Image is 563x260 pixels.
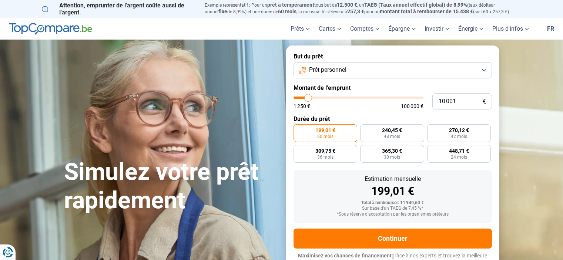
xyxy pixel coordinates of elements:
[278,9,296,14] span: 60 mois
[294,115,492,122] label: Durée du prêt
[384,18,420,40] a: Épargne
[449,128,469,133] span: 270,12 €
[317,155,334,159] span: 36 mois
[294,84,492,91] label: Montant de l'emprunt
[384,155,400,159] span: 30 mois
[299,212,486,217] div: *Sous réserve d'acceptation par les organismes prêteurs
[384,134,400,139] span: 48 mois
[314,18,346,40] a: Cartes
[309,66,346,74] span: Prêt personnel
[294,229,492,249] button: Continuer
[42,2,196,16] p: Attention, emprunter de l'argent coûte aussi de l'argent.
[317,134,334,139] span: 60 mois
[543,18,559,40] a: fr
[364,2,467,8] span: TAEG (Taux annuel effectif global) de 8,99%
[454,18,488,40] a: Énergie
[488,18,533,40] a: Plus d'infos
[337,2,357,8] span: 12.500 €
[64,158,277,215] h1: Simulez votre prêt rapidement
[294,53,492,60] label: But du prêt
[451,134,467,139] span: 42 mois
[286,18,314,40] a: Prêts
[401,104,423,109] span: 100 000 €
[483,98,486,105] span: €
[299,186,486,197] div: 199,01 €
[420,18,454,40] a: Investir
[218,9,227,14] span: fixe
[451,155,467,159] span: 24 mois
[299,176,486,182] div: Estimation mensuelle
[205,2,522,15] p: Exemple représentatif : Pour un tous but de , un (taux débiteur annuel de 8,99%) et une durée de ...
[298,253,392,259] span: Maximisez vos chances de financement
[267,2,314,8] span: prêt à tempérament
[9,23,92,35] img: TopCompare
[299,200,486,206] div: Total à rembourser: 11 940,60 €
[299,206,486,211] div: Sur base d'un TAEG de 7,45 %*
[347,9,364,14] span: 257,3 €
[382,128,402,133] span: 240,45 €
[382,148,402,153] span: 365,30 €
[449,148,469,153] span: 448,71 €
[380,9,473,14] span: montant total à rembourser de 15.438 €
[315,148,335,153] span: 309,75 €
[346,18,384,40] a: Comptes
[294,62,492,78] button: Prêt personnel
[294,104,310,109] span: 1 250 €
[315,128,335,133] span: 199,01 €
